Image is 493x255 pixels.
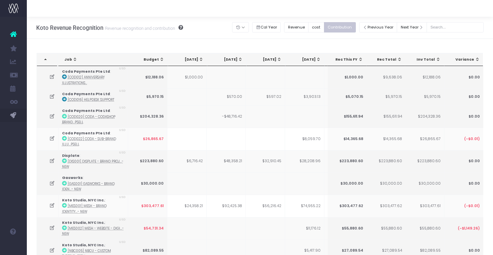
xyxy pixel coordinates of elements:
td: $12,188.06 [128,66,167,88]
td: : [59,217,128,240]
abbr: [COD012] Anniversary Illustrations [62,75,105,85]
th: : activate to sort column descending [37,53,57,66]
td: $26,865.67 [405,128,444,150]
strong: Coda Payments Pte Ltd [62,131,110,136]
div: Variance [450,57,480,62]
td: -$48,716.42 [207,105,246,128]
td: $155,611.94 [366,105,405,128]
td: $0.00 [444,66,483,88]
th: Budget: activate to sort column ascending [129,53,168,66]
span: USD [119,150,126,155]
td: $6,716.42 [167,150,207,173]
td: $74,955.22 [285,195,324,217]
td: $8,880.60 [324,105,364,128]
td: $5,970.15 [366,88,405,105]
button: Next Year [397,22,427,33]
td: $24,358.21 [167,195,207,217]
div: Small button group [284,20,359,34]
abbr: [COD022] Coda - Sub-Brand Illustrations - Brand - Upsell [62,137,116,146]
div: [DATE] [174,57,204,62]
td: $55,880.60 [405,217,444,240]
td: $155,611.94 [327,105,367,128]
th: Jul 25: activate to sort column ascending [285,53,325,66]
td: $33,528.00 [324,217,364,240]
img: images/default_profile_image.png [8,242,18,252]
th: Jun 25: activate to sort column ascending [246,53,286,66]
td: : [59,66,128,88]
td: $30,000.00 [128,172,167,195]
h3: Koto Revenue Recognition [36,24,183,31]
td: $28,208.96 [285,150,324,173]
td: $56,216.42 [246,195,285,217]
div: Job [64,57,126,62]
abbr: [DIS001] Displate - Brand Project - Brand - New [62,159,123,169]
td: $223,880.60 [405,150,444,173]
th: Job: activate to sort column ascending [58,53,130,66]
th: Apr 25: activate to sort column ascending [168,53,207,66]
button: cost [308,22,324,33]
span: USD [119,89,126,93]
td: $303,477.61 [405,195,444,217]
td: -$4,440.02 [324,128,364,150]
button: Contribution [324,22,356,33]
td: $30,000.00 [366,172,405,195]
td: $30,000.00 [327,172,367,195]
td: $55,880.60 [366,217,405,240]
td: $570.00 [207,88,246,105]
div: Inv Total [411,57,441,62]
strong: Koto Studio, NYC Inc. [62,198,105,203]
div: Rec This FY [334,57,363,62]
td: $14,365.68 [327,128,367,150]
td: $54,731.34 [128,217,167,240]
button: Revenue [284,22,309,33]
input: Search... [427,22,484,33]
td: $48,358.21 [207,150,246,173]
strong: Displate [62,153,79,158]
strong: Coda Payments Pte Ltd [62,69,110,74]
span: (-$1,149.26) [457,226,480,231]
div: [DATE] [291,57,321,62]
span: USD [119,66,126,71]
td: $223,880.60 [128,150,167,173]
td: $11,176.12 [285,217,324,240]
button: Previous Year [359,22,397,33]
td: $0.00 [444,105,483,128]
strong: Koto Studio, NYC Inc. [62,220,105,225]
span: USD [119,128,126,133]
td: $92,425.38 [207,195,246,217]
td: $0.00 [444,150,483,173]
td: $55,880.60 [327,217,367,240]
strong: Koto Studio, NYC Inc. [62,243,105,248]
span: USD [119,217,126,222]
td: $0.00 [444,88,483,105]
td: $1,000.00 [167,66,207,88]
td: $303,477.62 [327,195,367,217]
td: : [59,105,128,128]
td: $303,477.62 [366,195,405,217]
td: : [59,88,128,105]
div: [DATE] [253,57,282,62]
td: : [59,150,128,173]
td: : [59,195,128,217]
td: $85,000.02 [324,150,364,173]
td: $26,865.67 [128,128,167,150]
th: Inv Total: activate to sort column ascending [405,53,444,66]
strong: Coda Payments Pte Ltd [62,91,110,97]
abbr: [MES002] Mesh - Website - Digital - New [62,226,124,236]
small: Revenue recognition and contribution [103,24,175,31]
button: Cal Year [252,22,281,33]
th: Variance: activate to sort column ascending [444,53,483,66]
div: [DATE] [213,57,243,62]
th: Aug 25: activate to sort column ascending [325,53,364,66]
th: May 25: activate to sort column ascending [207,53,246,66]
span: USD [119,195,126,200]
td: $223,880.60 [327,150,367,173]
td: $303,477.61 [128,195,167,217]
td: $1,000.00 [327,66,367,88]
span: USD [119,240,126,245]
td: $12,188.06 [405,66,444,88]
td: $3,903.13 [285,88,324,105]
span: (-$0.01) [464,203,480,209]
div: Small button group [252,20,284,34]
strong: Gasworks [62,175,83,180]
